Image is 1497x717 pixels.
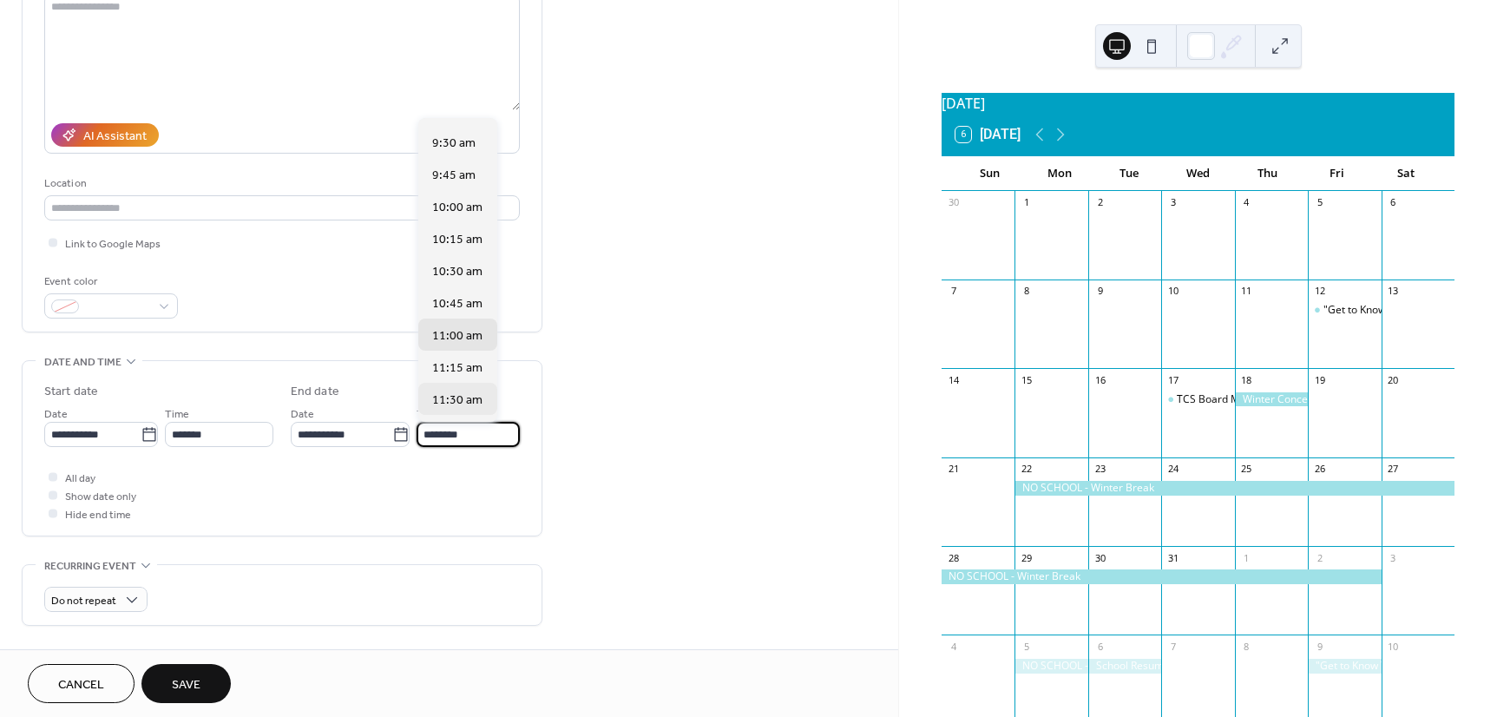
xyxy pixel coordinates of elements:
span: Date [291,405,314,424]
button: 6[DATE] [949,122,1027,147]
div: Sat [1371,156,1441,191]
div: Fri [1302,156,1371,191]
div: Wed [1164,156,1233,191]
div: TCS Board Meeting [1161,392,1234,407]
div: Mon [1025,156,1094,191]
div: 1 [1020,196,1033,209]
span: Hide end time [65,506,131,524]
span: Link to Google Maps [65,235,161,253]
div: 23 [1093,463,1106,476]
div: 30 [947,196,960,209]
div: NO SCHOOL - Institute Day [1014,659,1087,674]
div: 6 [1387,196,1400,209]
div: NO SCHOOL - Winter Break [942,569,1382,584]
div: 14 [947,373,960,386]
span: Do not repeat [51,591,116,611]
div: Tue [1094,156,1164,191]
div: 30 [1093,551,1106,564]
div: 20 [1387,373,1400,386]
div: "Get to Know TCS" - Coffee Talk & Tour [1308,659,1381,674]
span: Show date only [65,488,136,506]
div: Thu [1232,156,1302,191]
span: 10:15 am [432,231,483,249]
div: 3 [1166,196,1179,209]
span: Time [417,405,441,424]
div: 13 [1387,285,1400,298]
div: 27 [1387,463,1400,476]
div: Sun [955,156,1025,191]
div: 10 [1166,285,1179,298]
div: Location [44,174,516,193]
span: Date and time [44,353,121,372]
div: 4 [947,640,960,653]
div: 10 [1387,640,1400,653]
div: 26 [1313,463,1326,476]
div: 16 [1093,373,1106,386]
span: 11:15 am [432,359,483,378]
div: 15 [1020,373,1033,386]
span: 10:00 am [432,199,483,217]
div: 2 [1313,551,1326,564]
div: 19 [1313,373,1326,386]
div: Event color [44,273,174,291]
span: Time [165,405,189,424]
div: 11 [1240,285,1253,298]
span: 10:30 am [432,263,483,281]
div: Winter Concert [1235,392,1308,407]
div: 6 [1093,640,1106,653]
div: 21 [947,463,960,476]
span: 9:45 am [432,167,476,185]
div: 1 [1240,551,1253,564]
div: AI Assistant [83,128,147,146]
span: 10:45 am [432,295,483,313]
div: Start date [44,383,98,401]
div: 18 [1240,373,1253,386]
button: Save [141,664,231,703]
div: 2 [1093,196,1106,209]
div: 29 [1020,551,1033,564]
span: Date [44,405,68,424]
span: Recurring event [44,557,136,576]
div: NO SCHOOL - Winter Break [1014,481,1454,496]
div: 7 [947,285,960,298]
div: 9 [1313,640,1326,653]
div: 7 [1166,640,1179,653]
span: 11:30 am [432,391,483,410]
div: 12 [1313,285,1326,298]
span: 11:00 am [432,327,483,345]
div: 31 [1166,551,1179,564]
div: 5 [1020,640,1033,653]
div: 17 [1166,373,1179,386]
div: [DATE] [942,93,1454,114]
div: 5 [1313,196,1326,209]
div: School Resumes After Winter Break [1088,659,1161,674]
div: 24 [1166,463,1179,476]
div: 28 [947,551,960,564]
span: Save [172,676,200,694]
div: 22 [1020,463,1033,476]
div: 3 [1387,551,1400,564]
span: All day [65,470,95,488]
button: Cancel [28,664,135,703]
div: 8 [1020,285,1033,298]
div: 4 [1240,196,1253,209]
div: TCS Board Meeting [1177,392,1270,407]
button: AI Assistant [51,123,159,147]
span: Event image [44,647,112,665]
span: 9:30 am [432,135,476,153]
span: Cancel [58,676,104,694]
div: 8 [1240,640,1253,653]
div: "Get to Know TCS" - Coffee Talk & Tour [1308,303,1381,318]
div: 9 [1093,285,1106,298]
div: 25 [1240,463,1253,476]
div: End date [291,383,339,401]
